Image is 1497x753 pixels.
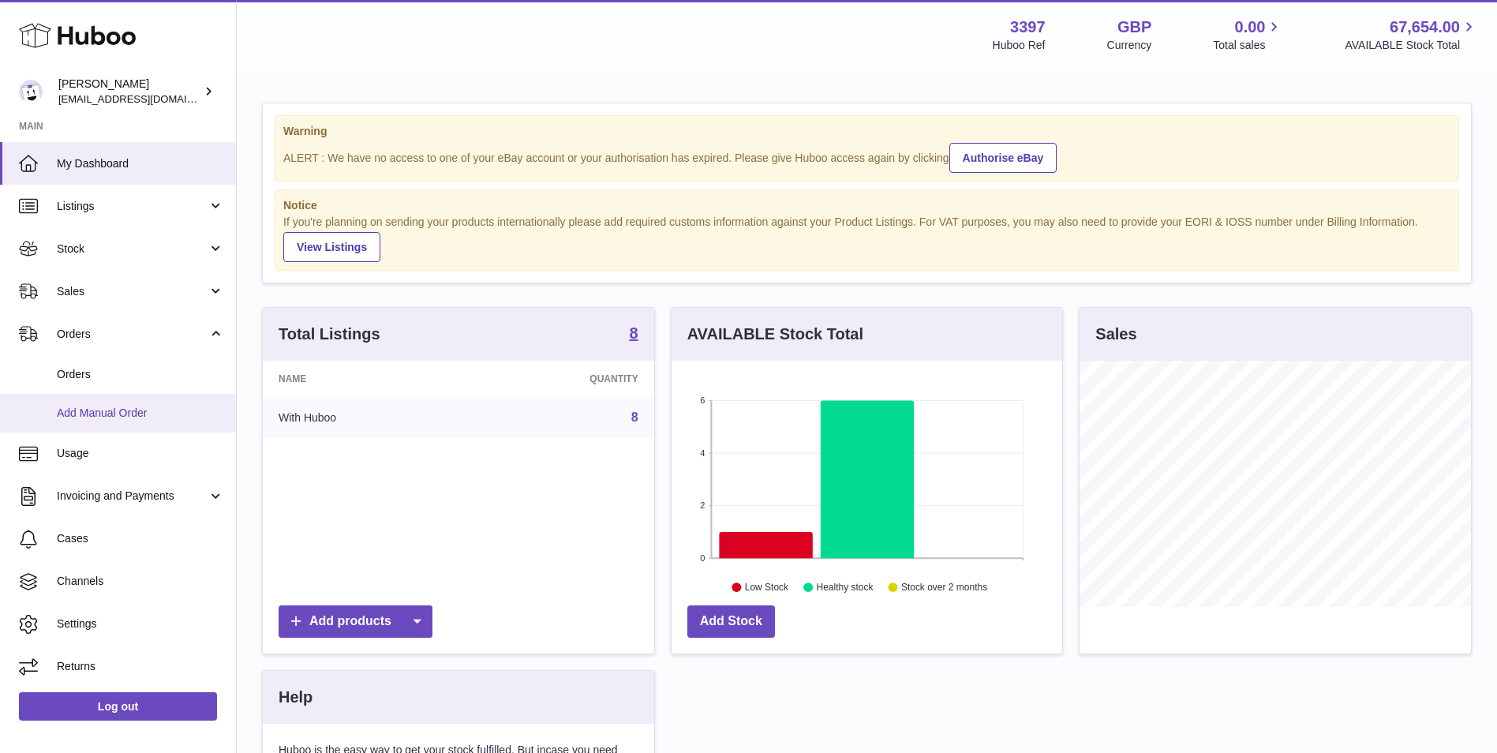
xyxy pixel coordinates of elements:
strong: Notice [283,198,1450,213]
strong: GBP [1117,17,1151,38]
a: Add products [279,605,432,638]
span: AVAILABLE Stock Total [1345,38,1478,53]
div: [PERSON_NAME] [58,77,200,107]
text: 2 [700,501,705,511]
a: View Listings [283,232,380,262]
div: ALERT : We have no access to one of your eBay account or your authorisation has expired. Please g... [283,140,1450,173]
strong: Warning [283,124,1450,139]
th: Name [263,361,469,397]
a: 8 [631,410,638,424]
a: Authorise eBay [949,143,1057,173]
h3: Sales [1095,324,1136,345]
text: 0 [700,553,705,563]
span: 0.00 [1235,17,1266,38]
span: Orders [57,367,224,382]
span: 67,654.00 [1390,17,1460,38]
span: Channels [57,574,224,589]
span: Cases [57,531,224,546]
a: 67,654.00 AVAILABLE Stock Total [1345,17,1478,53]
h3: AVAILABLE Stock Total [687,324,863,345]
span: Sales [57,284,208,299]
span: Usage [57,446,224,461]
text: 6 [700,395,705,405]
span: Total sales [1213,38,1283,53]
span: Listings [57,199,208,214]
span: Returns [57,659,224,674]
a: 8 [630,325,638,344]
strong: 3397 [1010,17,1046,38]
span: Settings [57,616,224,631]
div: Currency [1107,38,1152,53]
h3: Help [279,687,312,708]
h3: Total Listings [279,324,380,345]
a: Add Stock [687,605,775,638]
text: 4 [700,448,705,458]
span: My Dashboard [57,156,224,171]
span: Invoicing and Payments [57,489,208,504]
text: Stock over 2 months [901,583,987,594]
img: sales@canchema.com [19,80,43,103]
a: 0.00 Total sales [1213,17,1283,53]
td: With Huboo [263,397,469,438]
th: Quantity [469,361,653,397]
strong: 8 [630,325,638,341]
a: Log out [19,692,217,721]
div: If you're planning on sending your products internationally please add required customs informati... [283,215,1450,262]
span: Stock [57,242,208,257]
div: Huboo Ref [993,38,1046,53]
span: Add Manual Order [57,406,224,421]
text: Low Stock [745,583,789,594]
span: [EMAIL_ADDRESS][DOMAIN_NAME] [58,92,232,105]
span: Orders [57,327,208,342]
text: Healthy stock [816,583,874,594]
